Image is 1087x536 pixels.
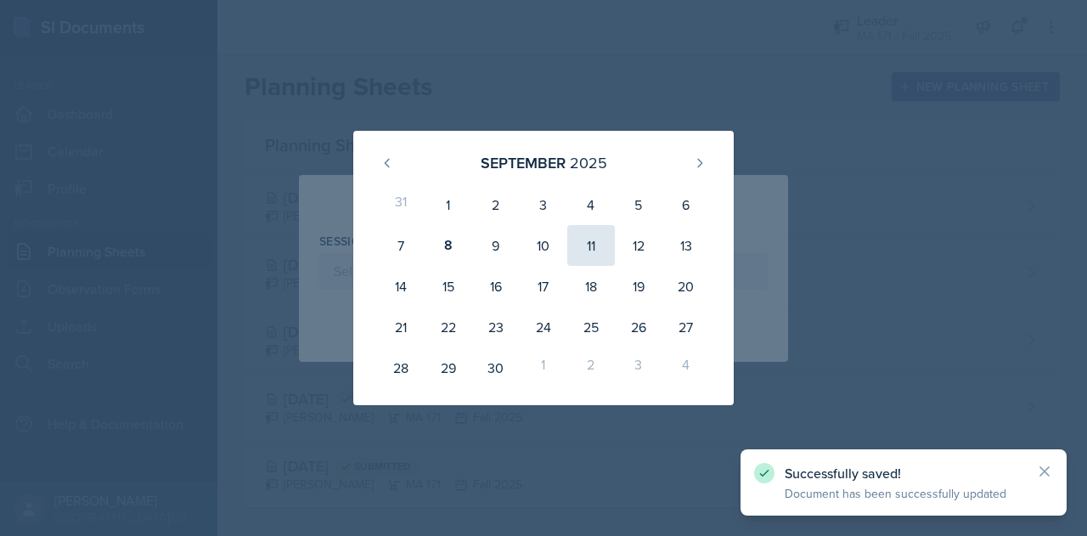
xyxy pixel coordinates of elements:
[520,184,567,225] div: 3
[567,266,615,307] div: 18
[567,307,615,347] div: 25
[567,184,615,225] div: 4
[472,266,520,307] div: 16
[662,184,710,225] div: 6
[472,184,520,225] div: 2
[472,307,520,347] div: 23
[425,184,472,225] div: 1
[472,347,520,388] div: 30
[520,307,567,347] div: 24
[567,347,615,388] div: 2
[425,225,472,266] div: 8
[570,151,607,174] div: 2025
[481,151,566,174] div: September
[520,347,567,388] div: 1
[785,465,1022,482] p: Successfully saved!
[425,307,472,347] div: 22
[662,347,710,388] div: 4
[615,307,662,347] div: 26
[425,266,472,307] div: 15
[615,266,662,307] div: 19
[377,184,425,225] div: 31
[472,225,520,266] div: 9
[615,225,662,266] div: 12
[377,266,425,307] div: 14
[520,266,567,307] div: 17
[377,307,425,347] div: 21
[377,347,425,388] div: 28
[520,225,567,266] div: 10
[615,184,662,225] div: 5
[785,485,1022,502] p: Document has been successfully updated
[377,225,425,266] div: 7
[662,225,710,266] div: 13
[662,307,710,347] div: 27
[662,266,710,307] div: 20
[567,225,615,266] div: 11
[615,347,662,388] div: 3
[425,347,472,388] div: 29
